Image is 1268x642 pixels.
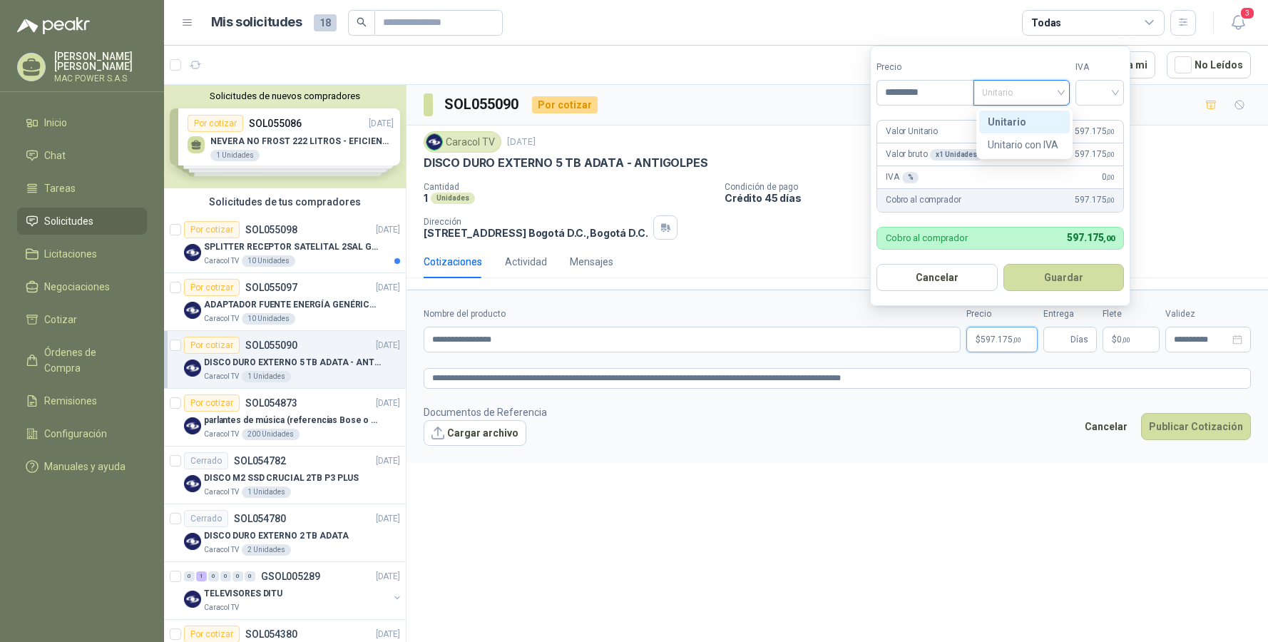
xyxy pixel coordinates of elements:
span: ,00 [1106,196,1115,204]
span: ,00 [1106,173,1115,181]
a: Tareas [17,175,147,202]
p: [DATE] [376,628,400,641]
span: ,00 [1103,234,1115,243]
p: Caracol TV [204,371,239,382]
p: DISCO DURO EXTERNO 5 TB ADATA - ANTIGOLPES [424,156,707,170]
p: Valor Unitario [886,125,938,138]
div: 0 [220,571,231,581]
p: DISCO DURO EXTERNO 5 TB ADATA - ANTIGOLPES [204,356,382,370]
span: 3 [1239,6,1255,20]
p: $ 0,00 [1103,327,1160,352]
span: Solicitudes [44,213,93,229]
p: TELEVISORES DITU [204,587,282,601]
p: Cobro al comprador [886,233,968,243]
p: GSOL005289 [261,571,320,581]
a: CerradoSOL054780[DATE] Company LogoDISCO DURO EXTERNO 2 TB ADATACaracol TV2 Unidades [164,504,406,562]
img: Company Logo [184,360,201,377]
p: Caracol TV [204,602,239,613]
img: Company Logo [184,417,201,434]
p: Caracol TV [204,544,239,556]
div: Por cotizar [532,96,598,113]
div: Unitario con IVA [988,137,1061,153]
div: % [902,172,919,183]
p: Dirección [424,217,648,227]
p: Cantidad [424,182,713,192]
p: SOL054873 [245,398,297,408]
div: 1 [196,571,207,581]
a: Licitaciones [17,240,147,267]
span: Cotizar [44,312,77,327]
div: 1 Unidades [242,371,291,382]
img: Logo peakr [17,17,90,34]
span: Configuración [44,426,107,442]
p: [DATE] [376,339,400,352]
h3: SOL055090 [444,93,521,116]
span: 597.175 [1075,148,1115,161]
a: Manuales y ayuda [17,453,147,480]
p: Caracol TV [204,486,239,498]
div: Unidades [431,193,475,204]
p: Cobro al comprador [886,193,961,207]
span: Inicio [44,115,67,131]
label: Validez [1165,307,1251,321]
label: Entrega [1043,307,1097,321]
span: search [357,17,367,27]
p: [DATE] [376,512,400,526]
div: Cotizaciones [424,254,482,270]
div: Solicitudes de nuevos compradoresPor cotizarSOL055086[DATE] NEVERA NO FROST 222 LITROS - EFICIENC... [164,85,406,188]
span: ,00 [1106,128,1115,136]
p: IVA [886,170,919,184]
a: CerradoSOL054782[DATE] Company LogoDISCO M2 SSD CRUCIAL 2TB P3 PLUSCaracol TV1 Unidades [164,447,406,504]
span: ,00 [1013,336,1021,344]
p: SOL055097 [245,282,297,292]
span: Manuales y ayuda [44,459,126,474]
span: Negociaciones [44,279,110,295]
p: Caracol TV [204,255,239,267]
img: Company Logo [184,302,201,319]
label: Flete [1103,307,1160,321]
p: [DATE] [376,454,400,468]
p: DISCO DURO EXTERNO 2 TB ADATA [204,529,349,543]
span: Chat [44,148,66,163]
a: Configuración [17,420,147,447]
div: Unitario [988,114,1061,130]
span: ,00 [1122,336,1130,344]
p: [DATE] [376,281,400,295]
div: Solicitudes de tus compradores [164,188,406,215]
button: Cancelar [876,264,998,291]
label: IVA [1075,61,1124,74]
span: 597.175 [1067,232,1115,243]
div: 0 [232,571,243,581]
a: Por cotizarSOL055097[DATE] Company LogoADAPTADOR FUENTE ENERGÍA GENÉRICO 24V 1ACaracol TV10 Unidades [164,273,406,331]
div: Por cotizar [184,394,240,412]
p: SOL055090 [245,340,297,350]
div: Por cotizar [184,221,240,238]
a: 0 1 0 0 0 0 GSOL005289[DATE] Company LogoTELEVISORES DITUCaracol TV [184,568,403,613]
p: Condición de pago [725,182,1262,192]
p: SOL054380 [245,629,297,639]
span: Licitaciones [44,246,97,262]
p: [DATE] [376,397,400,410]
button: Guardar [1003,264,1125,291]
div: 0 [184,571,195,581]
button: 3 [1225,10,1251,36]
button: No Leídos [1167,51,1251,78]
span: Días [1070,327,1088,352]
a: Chat [17,142,147,169]
div: Actividad [505,254,547,270]
p: DISCO M2 SSD CRUCIAL 2TB P3 PLUS [204,472,359,485]
p: SOL055098 [245,225,297,235]
a: Por cotizarSOL054873[DATE] Company Logoparlantes de música (referencias Bose o Alexa) CON MARCACI... [164,389,406,447]
p: [DATE] [376,570,400,584]
img: Company Logo [184,591,201,608]
p: Documentos de Referencia [424,404,547,420]
label: Precio [966,307,1038,321]
p: SOL054780 [234,514,286,524]
div: Mensajes [570,254,613,270]
span: Órdenes de Compra [44,345,133,376]
span: 597.175 [1075,125,1115,138]
p: parlantes de música (referencias Bose o Alexa) CON MARCACION 1 LOGO (Mas datos en el adjunto) [204,414,382,427]
div: 1 Unidades [242,486,291,498]
img: Company Logo [426,134,442,150]
a: Por cotizarSOL055098[DATE] Company LogoSPLITTER RECEPTOR SATELITAL 2SAL GT-SP21Caracol TV10 Unidades [164,215,406,273]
